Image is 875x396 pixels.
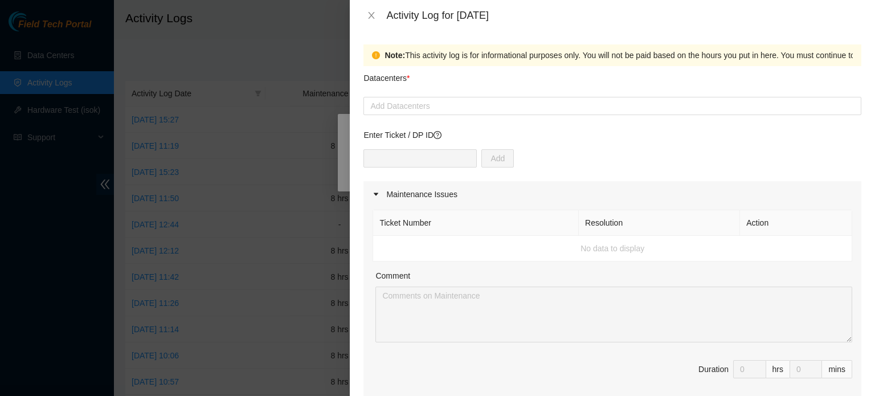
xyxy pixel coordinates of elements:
[363,10,379,21] button: Close
[375,287,852,342] textarea: Comment
[363,181,861,207] div: Maintenance Issues
[822,360,852,378] div: mins
[373,191,379,198] span: caret-right
[373,210,579,236] th: Ticket Number
[367,11,376,20] span: close
[766,360,790,378] div: hrs
[386,9,861,22] div: Activity Log for [DATE]
[375,270,410,282] label: Comment
[363,66,410,84] p: Datacenters
[372,51,380,59] span: exclamation-circle
[373,236,852,262] td: No data to display
[434,131,441,139] span: question-circle
[579,210,740,236] th: Resolution
[363,129,861,141] p: Enter Ticket / DP ID
[481,149,514,168] button: Add
[385,49,405,62] strong: Note:
[698,363,729,375] div: Duration
[740,210,852,236] th: Action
